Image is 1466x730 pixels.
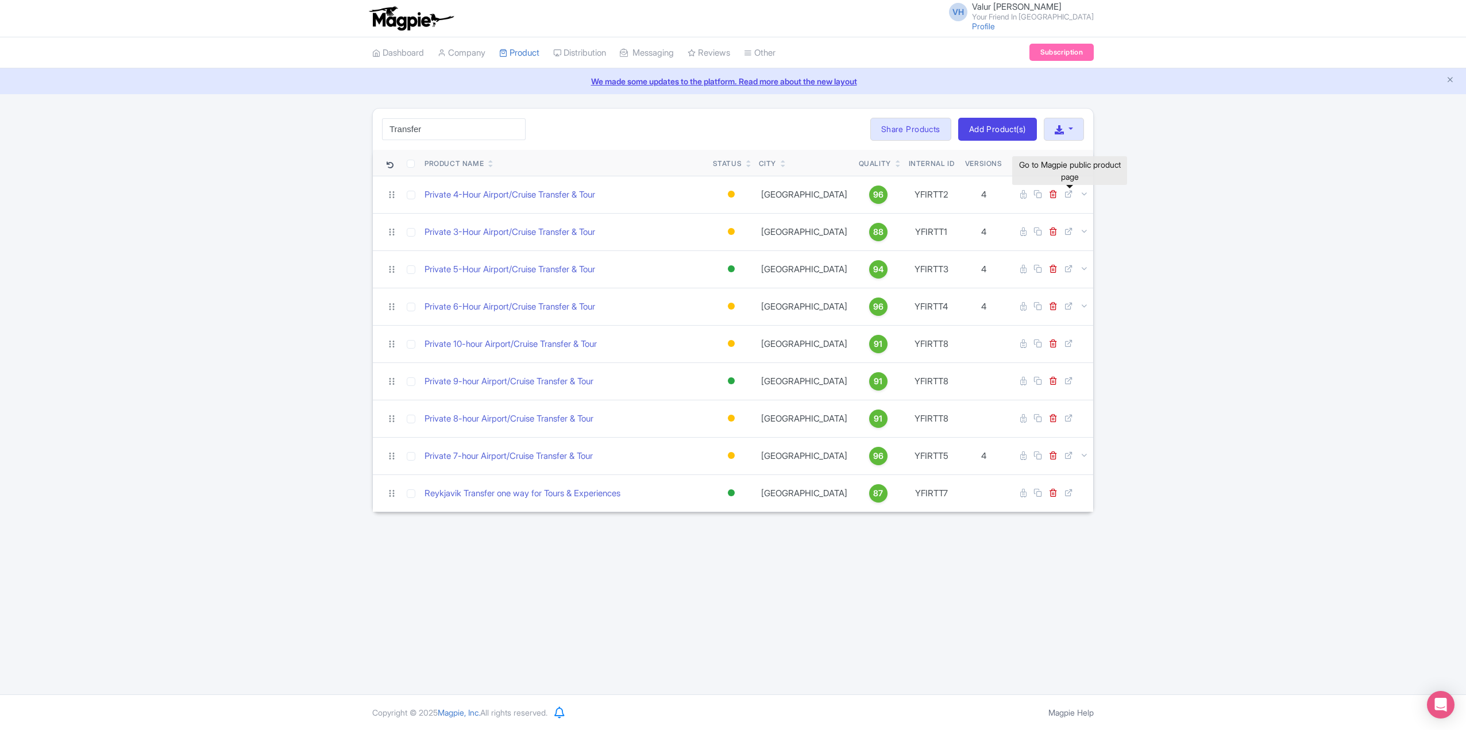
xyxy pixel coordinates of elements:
[425,226,595,239] a: Private 3-Hour Airport/Cruise Transfer & Tour
[365,706,554,719] div: Copyright © 2025 All rights reserved.
[754,400,854,437] td: [GEOGRAPHIC_DATA]
[382,118,526,140] input: Search product name, city, or interal id
[874,375,882,388] span: 91
[981,264,986,275] span: 4
[553,37,606,69] a: Distribution
[726,410,737,427] div: Building
[902,288,960,325] td: YFIRTT4
[425,375,593,388] a: Private 9-hour Airport/Cruise Transfer & Tour
[981,450,986,461] span: 4
[620,37,674,69] a: Messaging
[754,325,854,362] td: [GEOGRAPHIC_DATA]
[754,250,854,288] td: [GEOGRAPHIC_DATA]
[873,226,884,238] span: 88
[870,118,951,141] a: Share Products
[1029,44,1094,61] a: Subscription
[902,150,960,176] th: Internal ID
[859,298,898,316] a: 96
[981,189,986,200] span: 4
[859,372,898,391] a: 91
[425,300,595,314] a: Private 6-Hour Airport/Cruise Transfer & Tour
[873,263,884,276] span: 94
[859,447,898,465] a: 96
[754,474,854,512] td: [GEOGRAPHIC_DATA]
[7,75,1459,87] a: We made some updates to the platform. Read more about the new layout
[754,176,854,213] td: [GEOGRAPHIC_DATA]
[859,484,898,503] a: 87
[902,474,960,512] td: YFIRTT7
[754,362,854,400] td: [GEOGRAPHIC_DATA]
[754,437,854,474] td: [GEOGRAPHIC_DATA]
[902,400,960,437] td: YFIRTT8
[874,338,882,350] span: 91
[1446,74,1455,87] button: Close announcement
[972,1,1062,12] span: Valur [PERSON_NAME]
[949,3,967,21] span: VH
[942,2,1094,21] a: VH Valur [PERSON_NAME] Your Friend In [GEOGRAPHIC_DATA]
[981,226,986,237] span: 4
[873,487,883,500] span: 87
[902,437,960,474] td: YFIRTT5
[372,37,424,69] a: Dashboard
[902,325,960,362] td: YFIRTT8
[425,338,597,351] a: Private 10-hour Airport/Cruise Transfer & Tour
[873,188,884,201] span: 96
[981,301,986,312] span: 4
[499,37,539,69] a: Product
[873,300,884,313] span: 96
[688,37,730,69] a: Reviews
[754,213,854,250] td: [GEOGRAPHIC_DATA]
[902,176,960,213] td: YFIRTT2
[902,213,960,250] td: YFIRTT1
[859,260,898,279] a: 94
[972,13,1094,21] small: Your Friend In [GEOGRAPHIC_DATA]
[859,186,898,204] a: 96
[726,373,737,389] div: Active
[726,298,737,315] div: Building
[438,37,485,69] a: Company
[726,186,737,203] div: Building
[726,261,737,277] div: Active
[425,412,593,426] a: Private 8-hour Airport/Cruise Transfer & Tour
[713,159,742,169] div: Status
[859,223,898,241] a: 88
[972,21,995,31] a: Profile
[425,487,620,500] a: Reykjavik Transfer one way for Tours & Experiences
[438,708,480,717] span: Magpie, Inc.
[726,447,737,464] div: Building
[754,288,854,325] td: [GEOGRAPHIC_DATA]
[1048,708,1094,717] a: Magpie Help
[726,485,737,501] div: Active
[859,159,891,169] div: Quality
[759,159,776,169] div: City
[859,335,898,353] a: 91
[744,37,776,69] a: Other
[425,159,484,169] div: Product Name
[726,335,737,352] div: Building
[1427,691,1455,719] div: Open Intercom Messenger
[873,450,884,462] span: 96
[1012,156,1127,185] div: Go to Magpie public product page
[726,223,737,240] div: Building
[425,263,595,276] a: Private 5-Hour Airport/Cruise Transfer & Tour
[859,410,898,428] a: 91
[874,412,882,425] span: 91
[958,118,1037,141] a: Add Product(s)
[425,188,595,202] a: Private 4-Hour Airport/Cruise Transfer & Tour
[425,450,593,463] a: Private 7-hour Airport/Cruise Transfer & Tour
[960,150,1007,176] th: Versions
[902,362,960,400] td: YFIRTT8
[902,250,960,288] td: YFIRTT3
[366,6,456,31] img: logo-ab69f6fb50320c5b225c76a69d11143b.png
